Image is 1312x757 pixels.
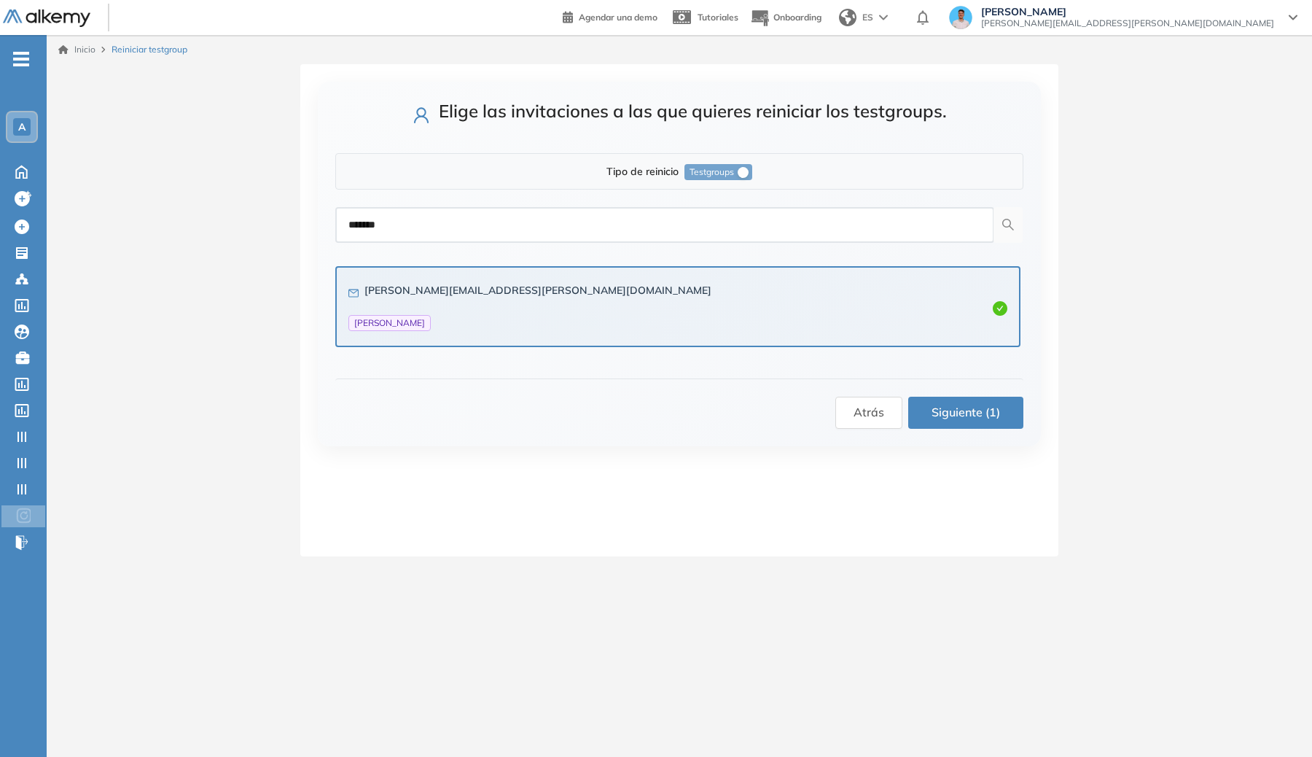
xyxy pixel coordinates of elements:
span: check-circle [993,301,1007,316]
img: arrow [879,15,888,20]
span: A [18,121,26,133]
button: search [993,210,1023,239]
button: Onboarding [750,2,821,34]
span: Siguiente (1) [932,403,1000,422]
button: Siguiente (1) [908,397,1023,429]
span: ES [862,11,873,24]
span: search [993,218,1023,231]
span: Onboarding [773,12,821,23]
button: Atrás [835,397,902,429]
strong: Tipo de reinicio [606,165,679,178]
span: Atrás [854,403,884,422]
span: Tutoriales [698,12,738,23]
img: world [839,9,856,26]
span: user [413,106,430,124]
span: mail [348,288,359,298]
a: Agendar una demo [563,7,657,25]
span: Reiniciar testgroup [112,43,187,56]
h3: Elige las invitaciones a las que quieres reiniciar los testgroups. [335,99,1023,124]
span: [PERSON_NAME] [981,6,1274,18]
img: Logo [3,9,90,28]
i: - [13,58,29,61]
strong: [PERSON_NAME][EMAIL_ADDRESS][PERSON_NAME][DOMAIN_NAME] [364,284,711,297]
span: [PERSON_NAME][EMAIL_ADDRESS][PERSON_NAME][DOMAIN_NAME] [981,18,1274,29]
span: [PERSON_NAME] [348,315,431,331]
span: Testgroups [690,164,734,180]
span: Agendar una demo [579,12,657,23]
a: Inicio [58,43,95,56]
